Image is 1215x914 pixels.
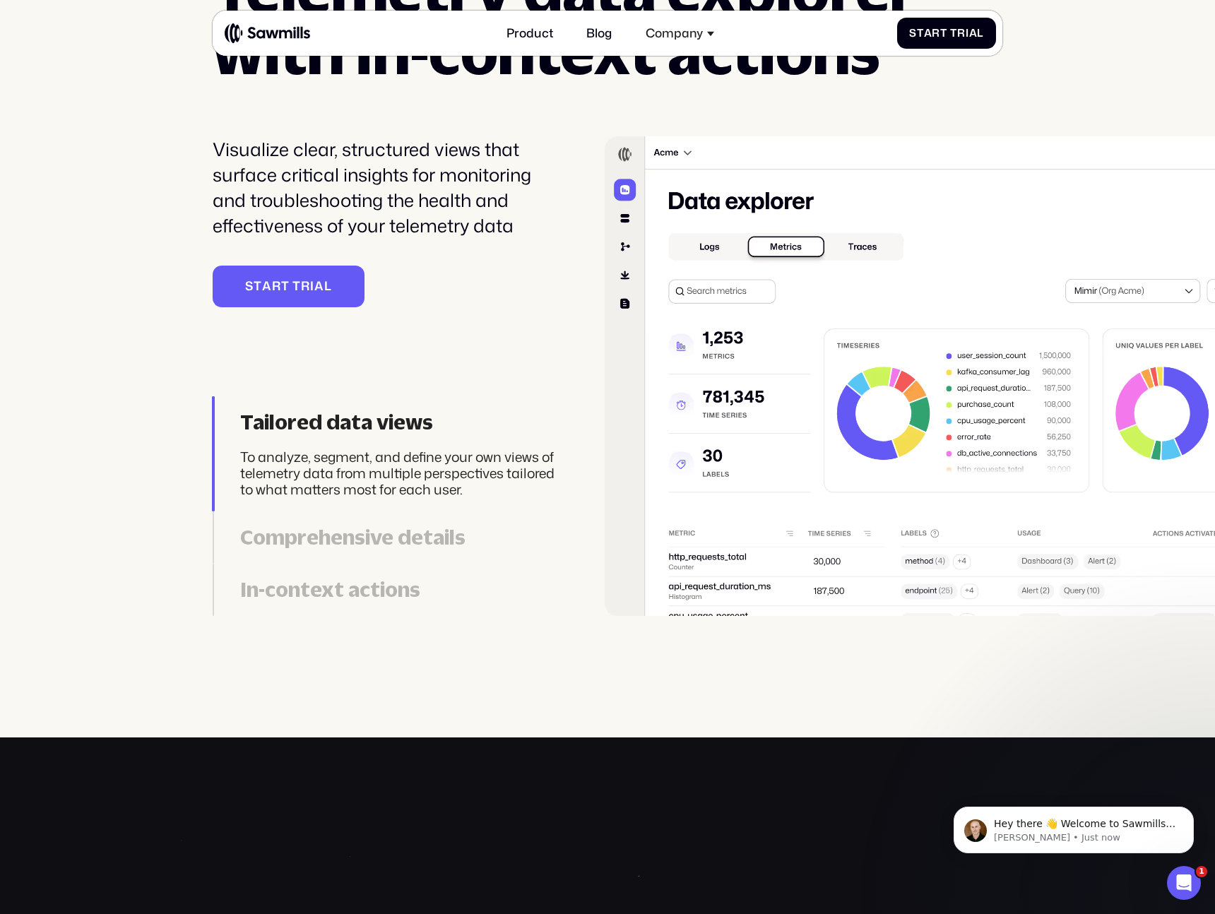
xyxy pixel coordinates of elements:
[301,279,310,294] span: r
[240,577,562,602] div: In-context actions
[940,27,947,40] span: t
[977,27,984,40] span: l
[966,27,969,40] span: i
[240,410,562,434] div: Tailored data views
[1196,866,1207,877] span: 1
[213,136,562,238] div: Visualize clear, structured views that surface critical insights for monitoring and troubleshooti...
[950,27,957,40] span: T
[932,777,1215,876] iframe: Intercom notifications message
[957,27,966,40] span: r
[636,17,724,49] div: Company
[897,18,997,49] a: StartTrial
[932,27,940,40] span: r
[924,27,932,40] span: a
[272,279,281,294] span: r
[646,26,703,41] div: Company
[969,27,978,40] span: a
[310,279,314,294] span: i
[281,279,290,294] span: t
[324,279,332,294] span: l
[314,279,324,294] span: a
[1167,866,1201,900] iframe: Intercom live chat
[917,27,924,40] span: t
[240,449,562,498] div: To analyze, segment, and define your own views of telemetry data from multiple perspectives tailo...
[497,17,562,49] a: Product
[292,279,301,294] span: T
[262,279,272,294] span: a
[240,525,562,550] div: Comprehensive details
[245,279,254,294] span: S
[909,27,917,40] span: S
[578,17,622,49] a: Blog
[213,266,364,307] a: StartTrial
[254,279,262,294] span: t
